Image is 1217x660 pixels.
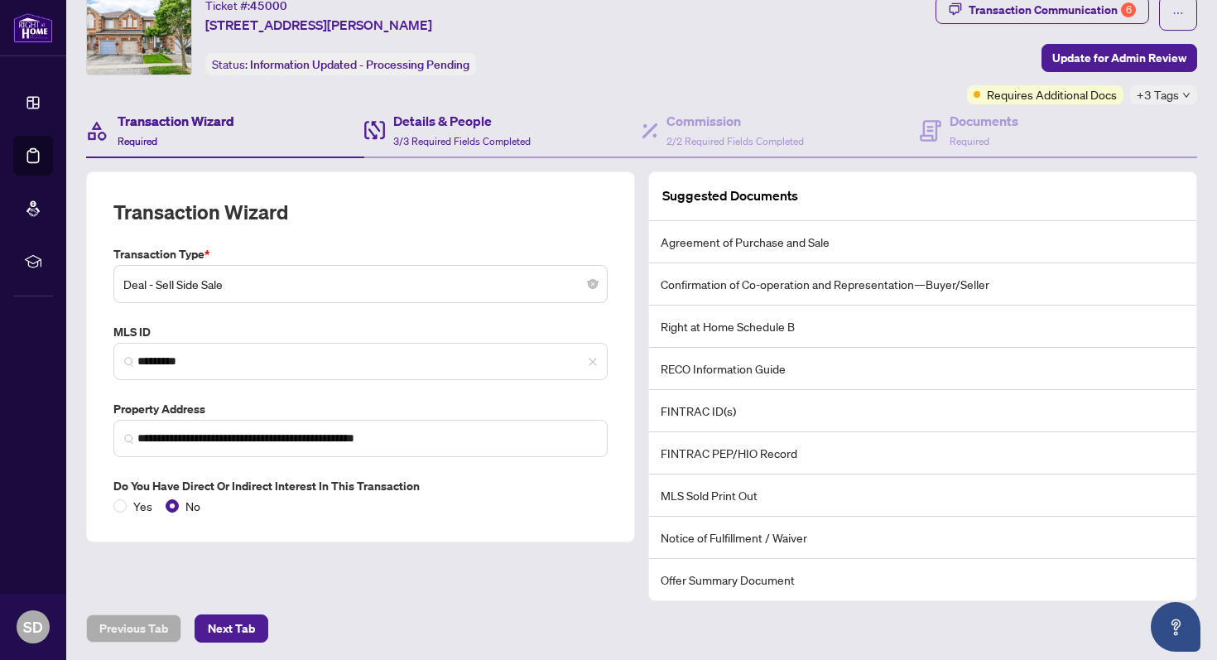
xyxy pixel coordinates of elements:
[588,279,598,289] span: close-circle
[987,85,1117,104] span: Requires Additional Docs
[113,199,288,225] h2: Transaction Wizard
[205,15,432,35] span: [STREET_ADDRESS][PERSON_NAME]
[393,111,531,131] h4: Details & People
[127,497,159,515] span: Yes
[124,434,134,444] img: search_icon
[13,12,53,43] img: logo
[1121,2,1136,17] div: 6
[113,400,608,418] label: Property Address
[23,615,43,638] span: SD
[179,497,207,515] span: No
[649,432,1196,475] li: FINTRAC PEP/HIO Record
[950,135,989,147] span: Required
[1172,7,1184,19] span: ellipsis
[649,559,1196,600] li: Offer Summary Document
[649,221,1196,263] li: Agreement of Purchase and Sale
[662,185,798,206] article: Suggested Documents
[118,135,157,147] span: Required
[1182,91,1191,99] span: down
[208,615,255,642] span: Next Tab
[195,614,268,643] button: Next Tab
[649,348,1196,390] li: RECO Information Guide
[649,306,1196,348] li: Right at Home Schedule B
[666,111,804,131] h4: Commission
[1041,44,1197,72] button: Update for Admin Review
[588,357,598,367] span: close
[113,245,608,263] label: Transaction Type
[649,475,1196,517] li: MLS Sold Print Out
[1052,45,1186,71] span: Update for Admin Review
[205,53,476,75] div: Status:
[393,135,531,147] span: 3/3 Required Fields Completed
[124,357,134,367] img: search_icon
[649,517,1196,559] li: Notice of Fulfillment / Waiver
[113,477,608,495] label: Do you have direct or indirect interest in this transaction
[649,390,1196,432] li: FINTRAC ID(s)
[1137,85,1179,104] span: +3 Tags
[649,263,1196,306] li: Confirmation of Co-operation and Representation—Buyer/Seller
[86,614,181,643] button: Previous Tab
[123,268,598,300] span: Deal - Sell Side Sale
[118,111,234,131] h4: Transaction Wizard
[666,135,804,147] span: 2/2 Required Fields Completed
[950,111,1018,131] h4: Documents
[113,323,608,341] label: MLS ID
[1151,602,1200,652] button: Open asap
[250,57,469,72] span: Information Updated - Processing Pending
